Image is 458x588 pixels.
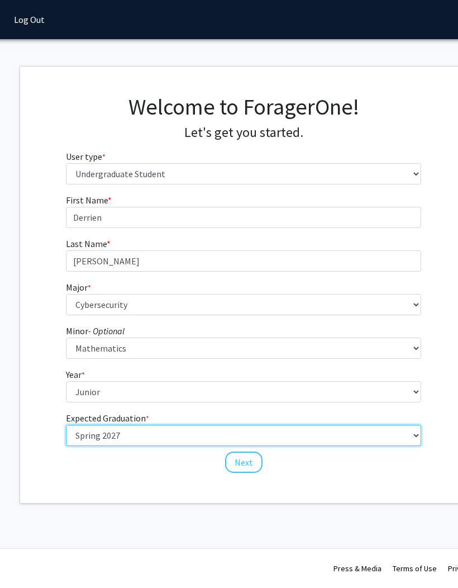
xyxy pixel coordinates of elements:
[66,281,91,294] label: Major
[66,150,106,163] label: User type
[66,238,107,249] span: Last Name
[66,195,108,206] span: First Name
[393,563,437,573] a: Terms of Use
[333,563,381,573] a: Press & Media
[225,452,263,473] button: Next
[88,325,125,336] i: - Optional
[66,93,422,120] h1: Welcome to ForagerOne!
[66,125,422,141] h4: Let's get you started.
[66,411,149,425] label: Expected Graduation
[8,538,47,580] iframe: Chat
[66,368,85,381] label: Year
[66,324,125,338] label: Minor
